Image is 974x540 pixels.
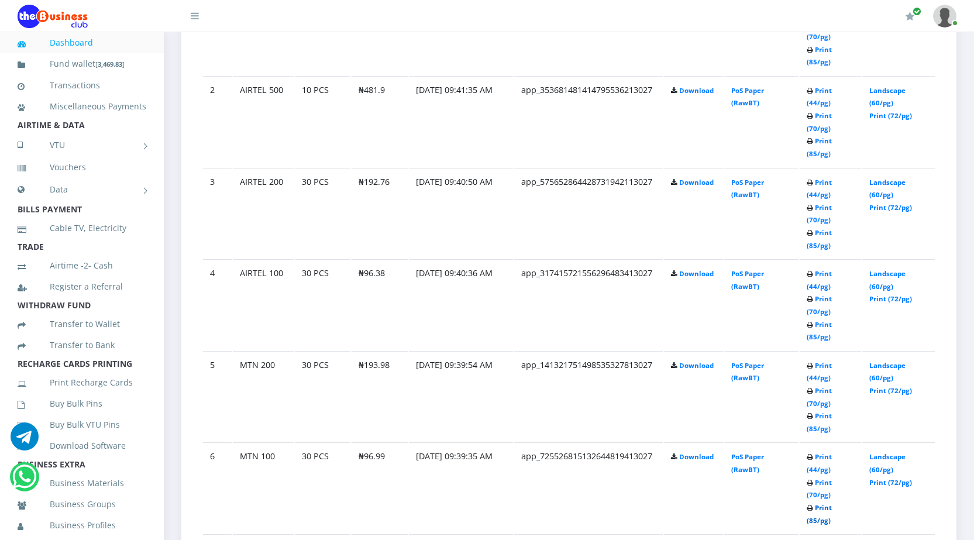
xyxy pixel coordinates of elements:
a: Download Software [18,432,146,459]
a: Buy Bulk Pins [18,390,146,417]
td: [DATE] 09:39:54 AM [409,351,514,442]
td: [DATE] 09:39:35 AM [409,442,514,533]
td: ₦96.38 [352,259,408,350]
a: Print (72/pg) [869,111,912,120]
span: Renew/Upgrade Subscription [913,7,921,16]
a: Print (85/pg) [807,136,832,158]
td: AIRTEL 100 [233,259,294,350]
a: Print (70/pg) [807,386,832,408]
a: Register a Referral [18,273,146,300]
a: Print (70/pg) [807,478,832,500]
a: PoS Paper (RawBT) [731,361,764,383]
a: Download [679,178,714,187]
a: Print (44/pg) [807,361,832,383]
a: Buy Bulk VTU Pins [18,411,146,438]
a: Airtime -2- Cash [18,252,146,279]
a: Print (85/pg) [807,45,832,67]
a: Chat for support [11,431,39,450]
a: VTU [18,130,146,160]
td: AIRTEL 200 [233,168,294,259]
a: Data [18,175,146,204]
td: AIRTEL 500 [233,76,294,167]
a: Landscape (60/pg) [869,178,906,200]
a: Download [679,86,714,95]
a: Print (72/pg) [869,203,912,212]
a: Print (72/pg) [869,386,912,395]
td: 30 PCS [295,351,350,442]
a: Print (85/pg) [807,320,832,342]
a: Business Profiles [18,512,146,539]
a: Print (72/pg) [869,294,912,303]
td: 10 PCS [295,76,350,167]
td: ₦96.99 [352,442,408,533]
a: Print (70/pg) [807,111,832,133]
td: ₦193.98 [352,351,408,442]
a: Landscape (60/pg) [869,452,906,474]
small: [ ] [95,60,125,68]
td: app_317415721556296483413027 [514,259,663,350]
i: Renew/Upgrade Subscription [906,12,914,21]
a: Print (85/pg) [807,411,832,433]
td: 30 PCS [295,168,350,259]
a: Fund wallet[3,469.83] [18,50,146,78]
img: Logo [18,5,88,28]
a: Transfer to Wallet [18,311,146,338]
a: Print Recharge Cards [18,369,146,396]
td: app_141321751498535327813027 [514,351,663,442]
a: Business Materials [18,470,146,497]
img: User [933,5,956,27]
td: 2 [203,76,232,167]
a: Transactions [18,72,146,99]
td: app_575652864428731942113027 [514,168,663,259]
a: Dashboard [18,29,146,56]
a: Cable TV, Electricity [18,215,146,242]
a: Landscape (60/pg) [869,86,906,108]
a: PoS Paper (RawBT) [731,269,764,291]
a: Print (44/pg) [807,178,832,200]
a: Print (70/pg) [807,294,832,316]
a: Print (70/pg) [807,203,832,225]
td: MTN 200 [233,351,294,442]
a: Print (85/pg) [807,503,832,525]
td: [DATE] 09:40:36 AM [409,259,514,350]
td: 30 PCS [295,259,350,350]
a: Transfer to Bank [18,332,146,359]
a: Print (85/pg) [807,228,832,250]
a: Download [679,269,714,278]
a: Print (44/pg) [807,86,832,108]
td: app_725526815132644819413027 [514,442,663,533]
td: 3 [203,168,232,259]
td: [DATE] 09:40:50 AM [409,168,514,259]
b: 3,469.83 [98,60,122,68]
a: Print (44/pg) [807,269,832,291]
td: MTN 100 [233,442,294,533]
a: Print (44/pg) [807,452,832,474]
a: PoS Paper (RawBT) [731,86,764,108]
a: Download [679,361,714,370]
a: Print (72/pg) [869,478,912,487]
td: ₦481.9 [352,76,408,167]
a: Landscape (60/pg) [869,269,906,291]
a: Download [679,452,714,461]
a: Vouchers [18,154,146,181]
a: Landscape (60/pg) [869,361,906,383]
a: Business Groups [18,491,146,518]
td: ₦192.76 [352,168,408,259]
td: 5 [203,351,232,442]
td: [DATE] 09:41:35 AM [409,76,514,167]
a: PoS Paper (RawBT) [731,452,764,474]
a: Miscellaneous Payments [18,93,146,120]
a: Chat for support [12,472,36,491]
td: 6 [203,442,232,533]
a: PoS Paper (RawBT) [731,178,764,200]
td: 30 PCS [295,442,350,533]
td: app_353681481414795536213027 [514,76,663,167]
td: 4 [203,259,232,350]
